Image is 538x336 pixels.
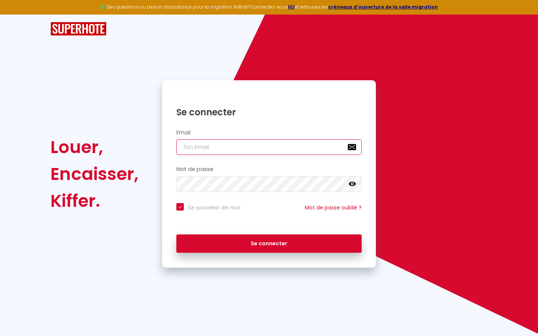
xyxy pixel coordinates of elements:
[50,134,139,161] div: Louer,
[328,4,438,10] a: créneaux d'ouverture de la salle migration
[176,139,362,155] input: Ton Email
[176,166,362,172] h2: Mot de passe
[176,130,362,136] h2: Email
[50,161,139,187] div: Encaisser,
[305,204,362,211] a: Mot de passe oublié ?
[6,3,28,25] button: Ouvrir le widget de chat LiveChat
[50,187,139,214] div: Kiffer.
[288,4,295,10] a: ICI
[176,234,362,253] button: Se connecter
[176,106,362,118] h1: Se connecter
[50,22,106,36] img: SuperHote logo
